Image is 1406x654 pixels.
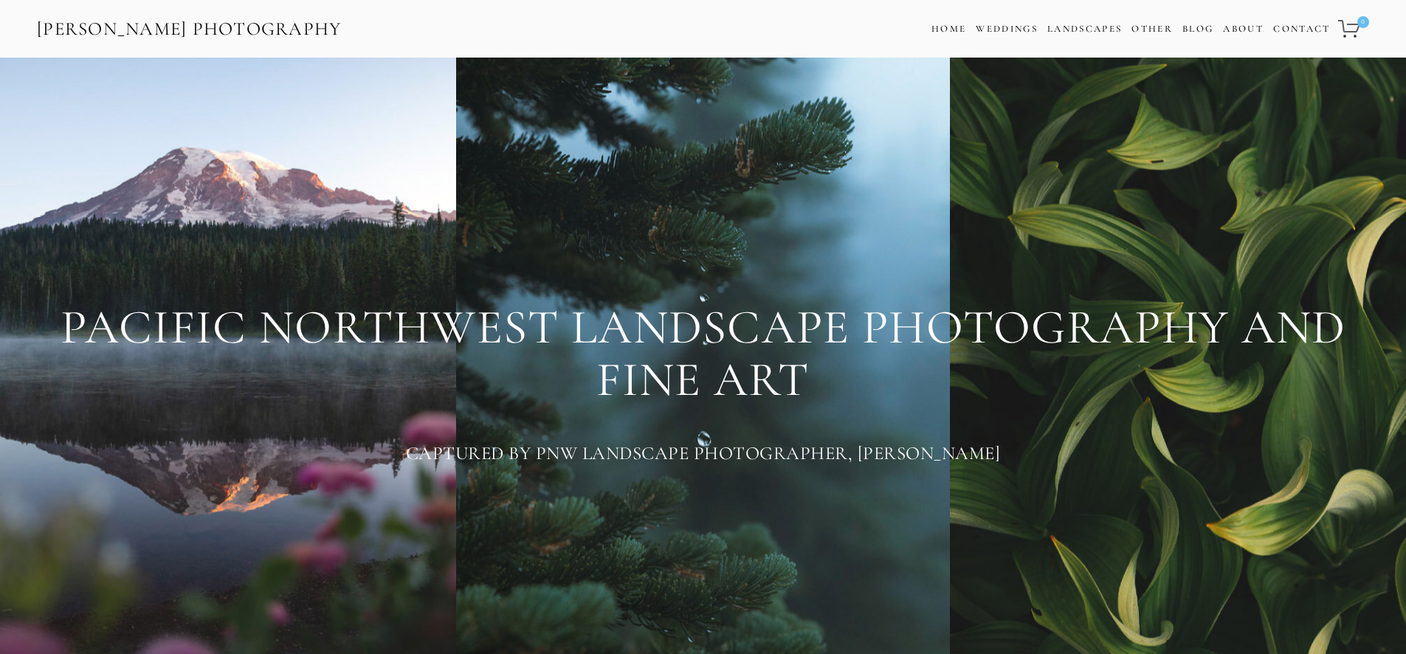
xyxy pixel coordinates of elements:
[1223,18,1264,40] a: About
[37,438,1369,468] h3: Captured By PNW Landscape Photographer, [PERSON_NAME]
[1357,16,1369,28] span: 0
[1182,18,1213,40] a: Blog
[1273,18,1330,40] a: Contact
[1336,11,1371,47] a: 0 items in cart
[931,18,966,40] a: Home
[1131,23,1173,35] a: Other
[976,23,1038,35] a: Weddings
[37,301,1369,407] h1: PACIFIC NORTHWEST LANDSCAPE PHOTOGRAPHY AND FINE ART
[35,13,343,46] a: [PERSON_NAME] Photography
[1047,23,1122,35] a: Landscapes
